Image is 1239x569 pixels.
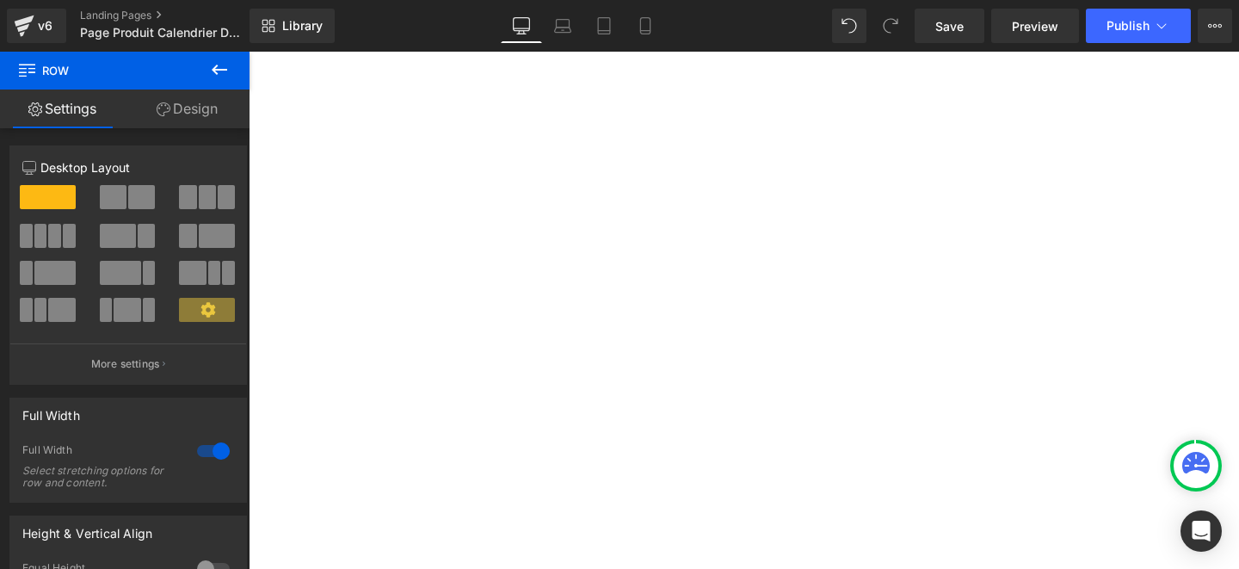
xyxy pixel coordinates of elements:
[10,343,246,384] button: More settings
[282,18,323,34] span: Library
[501,9,542,43] a: Desktop
[1086,9,1191,43] button: Publish
[832,9,866,43] button: Undo
[7,9,66,43] a: v6
[873,9,908,43] button: Redo
[125,90,250,128] a: Design
[22,443,180,461] div: Full Width
[22,465,177,489] div: Select stretching options for row and content.
[34,15,56,37] div: v6
[583,9,625,43] a: Tablet
[91,356,160,372] p: More settings
[17,52,189,90] span: Row
[22,158,234,176] p: Desktop Layout
[935,17,964,35] span: Save
[1180,510,1222,552] div: Open Intercom Messenger
[80,9,278,22] a: Landing Pages
[1106,19,1150,33] span: Publish
[22,516,152,541] div: Height & Vertical Align
[250,9,335,43] a: New Library
[80,26,245,40] span: Page Produit Calendrier De L'avent 2025
[991,9,1079,43] a: Preview
[542,9,583,43] a: Laptop
[22,399,80,423] div: Full Width
[1012,17,1058,35] span: Preview
[1198,9,1232,43] button: More
[625,9,666,43] a: Mobile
